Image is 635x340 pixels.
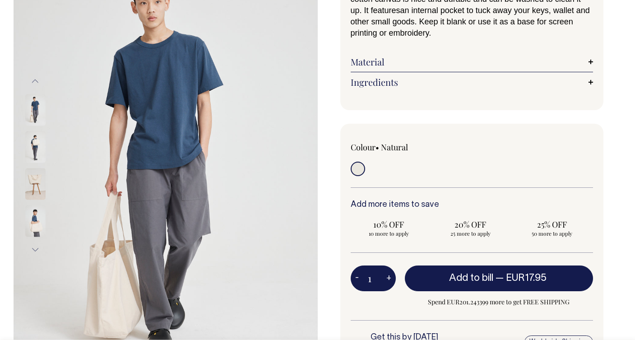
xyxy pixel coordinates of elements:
[351,200,593,210] h6: Add more items to save
[382,270,396,288] button: +
[351,142,448,153] div: Colour
[25,94,46,126] img: natural
[405,265,593,291] button: Add to bill —EUR17.95
[25,205,46,237] img: natural
[437,219,504,230] span: 20% OFF
[437,230,504,237] span: 25 more to apply
[432,216,509,240] input: 20% OFF 25 more to apply
[351,6,590,37] span: an internal pocket to tuck away your keys, wallet and other small goods. Keep it blank or use it ...
[381,142,408,153] label: Natural
[355,219,422,230] span: 10% OFF
[449,274,493,283] span: Add to bill
[355,230,422,237] span: 10 more to apply
[28,71,42,92] button: Previous
[514,216,590,240] input: 25% OFF 50 more to apply
[351,216,427,240] input: 10% OFF 10 more to apply
[506,274,547,283] span: EUR17.95
[496,274,549,283] span: —
[375,142,379,153] span: •
[351,77,593,88] a: Ingredients
[519,219,586,230] span: 25% OFF
[351,270,363,288] button: -
[25,131,46,163] img: natural
[519,230,586,237] span: 50 more to apply
[366,6,400,15] span: t features
[351,56,593,67] a: Material
[25,168,46,200] img: natural
[28,239,42,260] button: Next
[405,297,593,307] span: Spend EUR201.243399 more to get FREE SHIPPING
